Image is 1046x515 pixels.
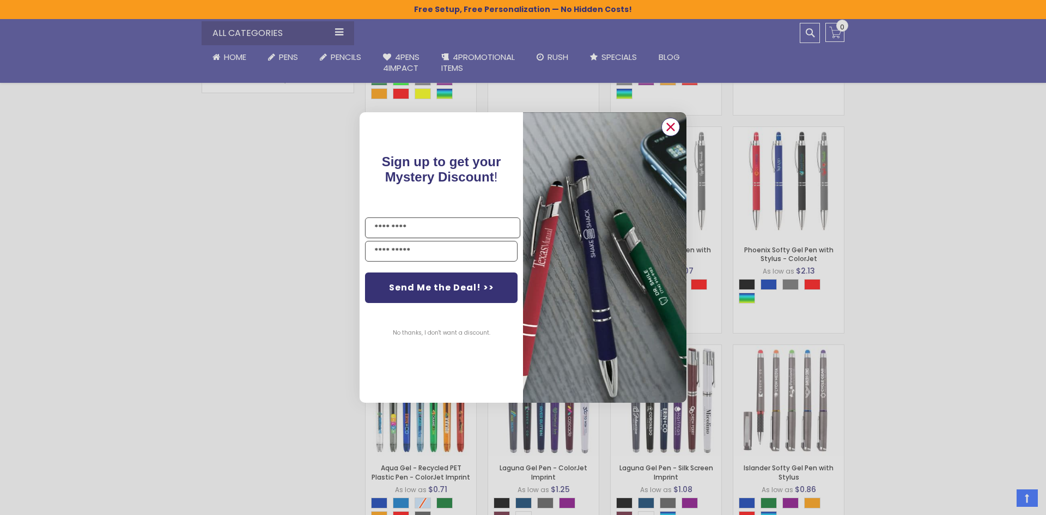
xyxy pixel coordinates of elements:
[523,112,686,403] img: pop-up-image
[382,154,501,184] span: !
[661,118,680,136] button: Close dialog
[387,319,496,347] button: No thanks, I don't want a discount.
[382,154,501,184] span: Sign up to get your Mystery Discount
[365,272,518,303] button: Send Me the Deal! >>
